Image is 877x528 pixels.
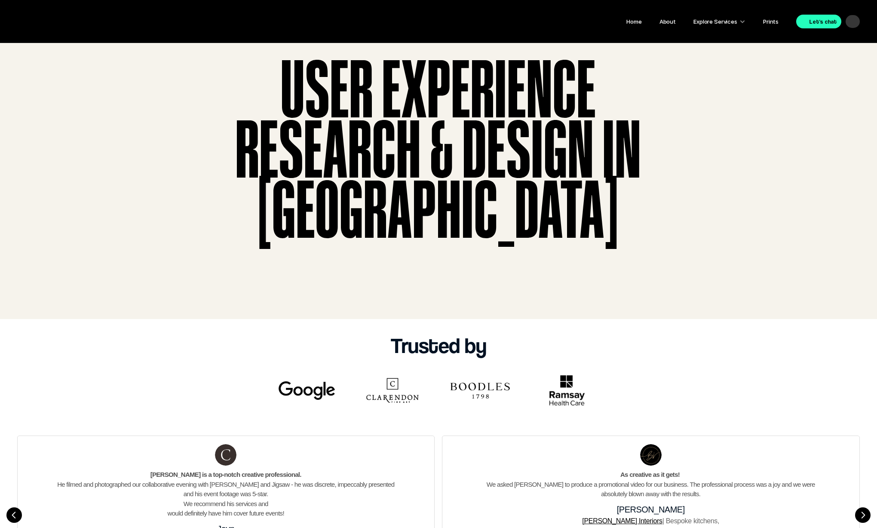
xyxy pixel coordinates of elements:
[359,266,518,282] p: Let's talk about your project
[451,379,510,402] img: Boodles
[536,375,599,405] img: Ramsay
[626,18,641,25] a: Home
[763,18,779,25] a: Prints
[391,332,486,358] h2: Trusted by
[582,517,662,525] a: [PERSON_NAME] Interiors
[361,378,425,403] img: Clarendon Fine Art
[224,56,653,236] h1: USER EXPERIENCE RESEARCH & DESIGN in [GEOGRAPHIC_DATA]
[479,470,823,499] h2: We asked [PERSON_NAME] to produce a promotional video for our business. The professional process ...
[6,507,22,523] button: Previous
[796,15,841,28] a: Let's chat
[620,471,680,478] strong: As creative as it gets!
[855,507,871,523] img: Next Arrow
[54,470,398,519] h2: He filmed and photographed our collaborative evening with [PERSON_NAME] and Jigsaw - he was discr...
[810,16,837,27] p: Let's chat
[659,18,676,25] a: About
[855,507,871,523] button: Next
[6,507,22,523] img: Back Arrow
[150,471,301,478] strong: [PERSON_NAME] is a top-notch creative professional.
[279,379,335,402] img: Google
[693,16,737,27] p: Explore Services
[617,503,685,516] h3: [PERSON_NAME]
